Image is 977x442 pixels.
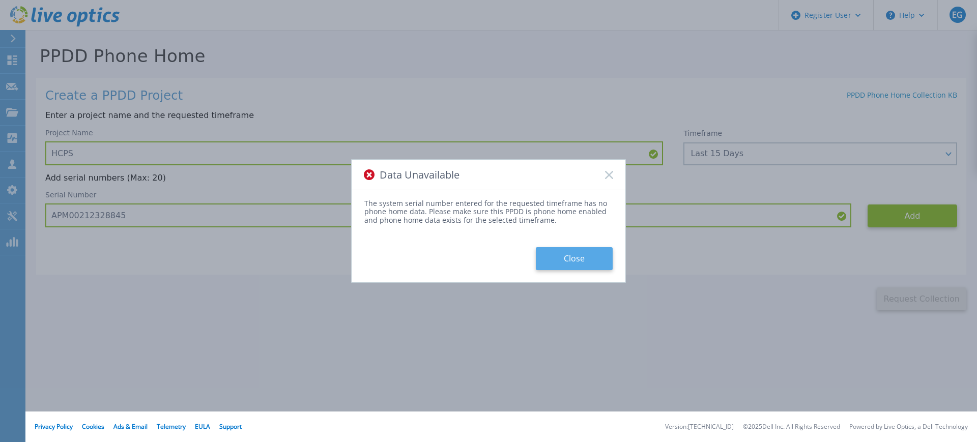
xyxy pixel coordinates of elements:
a: Privacy Policy [35,422,73,431]
li: Powered by Live Optics, a Dell Technology [849,424,968,430]
button: Close [536,247,613,270]
span: Data Unavailable [380,169,459,181]
a: Support [219,422,242,431]
div: The system serial number entered for the requested timeframe has no phone home data. Please make ... [364,199,613,224]
a: EULA [195,422,210,431]
a: Ads & Email [113,422,148,431]
li: © 2025 Dell Inc. All Rights Reserved [743,424,840,430]
a: Telemetry [157,422,186,431]
li: Version: [TECHNICAL_ID] [665,424,734,430]
a: Cookies [82,422,104,431]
